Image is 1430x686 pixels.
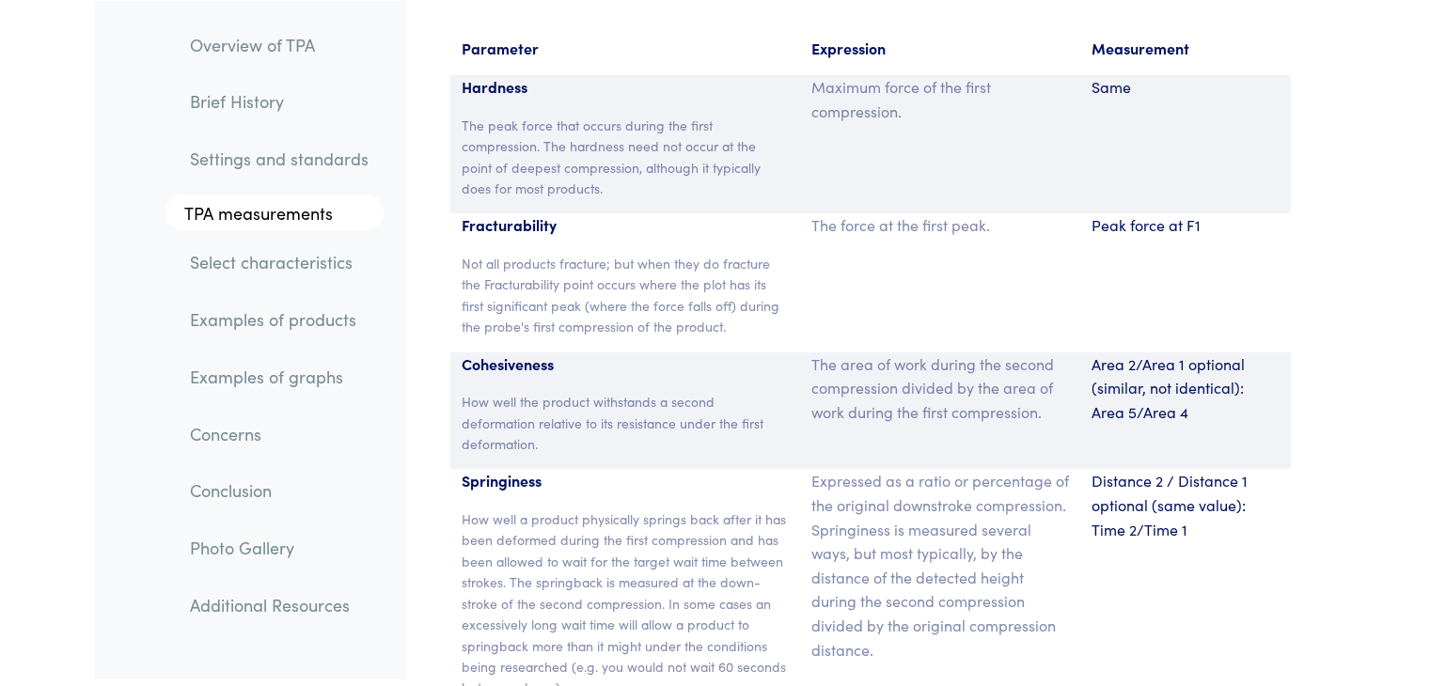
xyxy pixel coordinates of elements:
a: Photo Gallery [175,525,384,569]
p: Distance 2 / Distance 1 optional (same value): Time 2/Time 1 [1092,469,1280,541]
p: How well the product withstands a second deformation relative to its resistance under the first d... [462,391,790,454]
a: TPA measurements [165,194,384,231]
p: Hardness [462,75,790,100]
p: Springiness [462,469,790,493]
a: Examples of products [175,298,384,341]
a: Select characteristics [175,241,384,284]
p: Measurement [1092,37,1280,61]
p: Expressed as a ratio or percentage of the original downstroke compression. Springiness is measure... [811,469,1069,662]
p: Cohesiveness [462,352,790,377]
a: Additional Resources [175,583,384,626]
p: Not all products fracture; but when they do fracture the Fracturability point occurs where the pl... [462,253,790,337]
a: Brief History [175,80,384,123]
a: Examples of graphs [175,354,384,398]
a: Overview of TPA [175,23,384,66]
p: Expression [811,37,1069,61]
p: Parameter [462,37,790,61]
p: The force at the first peak. [811,213,1069,238]
p: Fracturability [462,213,790,238]
a: Settings and standards [175,136,384,179]
p: Area 2/Area 1 optional (similar, not identical): Area 5/Area 4 [1092,352,1280,425]
p: Peak force at F1 [1092,213,1280,238]
a: Conclusion [175,469,384,512]
p: Maximum force of the first compression. [811,75,1069,123]
p: The area of work during the second compression divided by the area of work during the first compr... [811,352,1069,425]
a: Concerns [175,412,384,455]
p: The peak force that occurs during the first compression. The hardness need not occur at the point... [462,115,790,199]
p: Same [1092,75,1280,100]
